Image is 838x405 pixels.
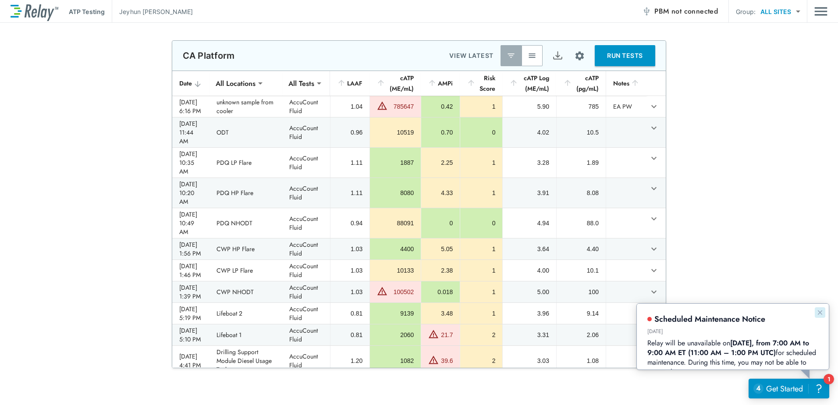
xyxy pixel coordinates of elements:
div: 1 [467,102,495,111]
div: 2.06 [564,330,599,339]
td: AccuCount Fluid [282,178,330,208]
div: 4.40 [564,245,599,253]
div: 2.38 [428,266,453,275]
button: expand row [646,151,661,166]
span: PBM [654,5,718,18]
button: expand row [646,181,661,196]
button: expand row [646,121,661,135]
div: 5.05 [428,245,453,253]
td: Lifeboat 2 [209,303,282,324]
div: 21.7 [441,330,453,339]
img: Settings Icon [574,50,585,61]
div: 1.03 [337,266,362,275]
div: [DATE] 10:20 AM [179,180,202,206]
button: Dismiss announcement [178,4,188,14]
button: expand row [646,263,661,278]
div: 0 [467,128,495,137]
div: 3.28 [510,158,549,167]
div: 1.20 [337,356,362,365]
button: expand row [646,242,661,256]
p: CA Platform [183,50,235,61]
div: 4.94 [510,219,549,227]
td: PDQ LP Flare [209,148,282,178]
td: EA PW [606,96,646,117]
div: 5.90 [510,102,549,111]
div: All Locations [209,75,262,92]
div: cATP (ME/mL) [376,73,414,94]
div: 0 [428,219,453,227]
div: 0.81 [337,330,362,339]
div: 39.6 [441,356,453,365]
td: CWP LP Flare [209,260,282,281]
div: 1887 [377,158,414,167]
div: 0.018 [428,288,453,296]
div: 88091 [377,219,414,227]
button: RUN TESTS [595,45,655,66]
div: 3.64 [510,245,549,253]
div: LAAF [337,78,362,89]
div: 1.11 [337,188,362,197]
td: ODT [209,117,282,147]
p: Relay will be unavailable on for scheduled maintenance. During this time, you may not be able to ... [11,35,181,73]
td: AccuCount Fluid [282,238,330,259]
div: [DATE] 10:49 AM [179,210,202,236]
img: Warning [377,286,387,296]
div: 4400 [377,245,414,253]
div: Notes [613,78,639,89]
div: 2 [467,356,495,365]
img: Offline Icon [642,7,651,16]
div: 785647 [390,102,414,111]
div: Risk Score [467,73,495,94]
div: [DATE] 1:56 PM [179,240,202,258]
div: 1.08 [564,356,599,365]
div: [DATE] 1:46 PM [179,262,202,279]
div: 10.5 [564,128,599,137]
p: ATP Testing [69,7,105,16]
div: AMPi [428,78,453,89]
td: PDQ NHODT [209,208,282,238]
img: Warning [428,329,439,339]
td: Lifeboat 1 [209,324,282,345]
div: 1 [467,188,495,197]
div: 0.96 [337,128,362,137]
b: [DATE], from 7:00 AM to 9:00 AM ET (11:00 AM – 1:00 PM UTC) [11,34,174,54]
div: 1 [467,288,495,296]
div: 88.0 [564,219,599,227]
div: [DATE] 5:19 PM [179,305,202,322]
div: [DATE] 5:10 PM [179,326,202,344]
div: 9.14 [564,309,599,318]
div: 1.89 [564,158,599,167]
div: 10133 [377,266,414,275]
div: 1 [467,266,495,275]
div: 8080 [377,188,414,197]
div: 9139 [377,309,414,318]
div: 1.11 [337,158,362,167]
img: Export Icon [552,50,563,61]
div: [DATE] 11:44 AM [179,119,202,146]
div: 3.03 [510,356,549,365]
div: 3.91 [510,188,549,197]
div: [DATE] 1:39 PM [179,283,202,301]
th: Date [172,71,209,96]
td: AccuCount Fluid [282,303,330,324]
div: 5.00 [510,288,549,296]
iframe: Resource center popout [636,303,829,370]
div: 100 [564,288,599,296]
td: AccuCount Fluid [282,208,330,238]
div: 2.25 [428,158,453,167]
td: AccuCount Fluid [282,148,330,178]
div: 100502 [390,288,414,296]
button: expand row [646,99,661,114]
td: CWP NHODT [209,281,282,302]
td: AccuCount Fluid [282,117,330,147]
div: 1.03 [337,288,362,296]
div: 10.1 [564,266,599,275]
img: Warning [377,100,387,111]
button: Site setup [568,44,591,67]
div: cATP Log (ME/mL) [509,73,549,94]
iframe: Resource center [749,379,829,398]
div: 1 [467,245,495,253]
